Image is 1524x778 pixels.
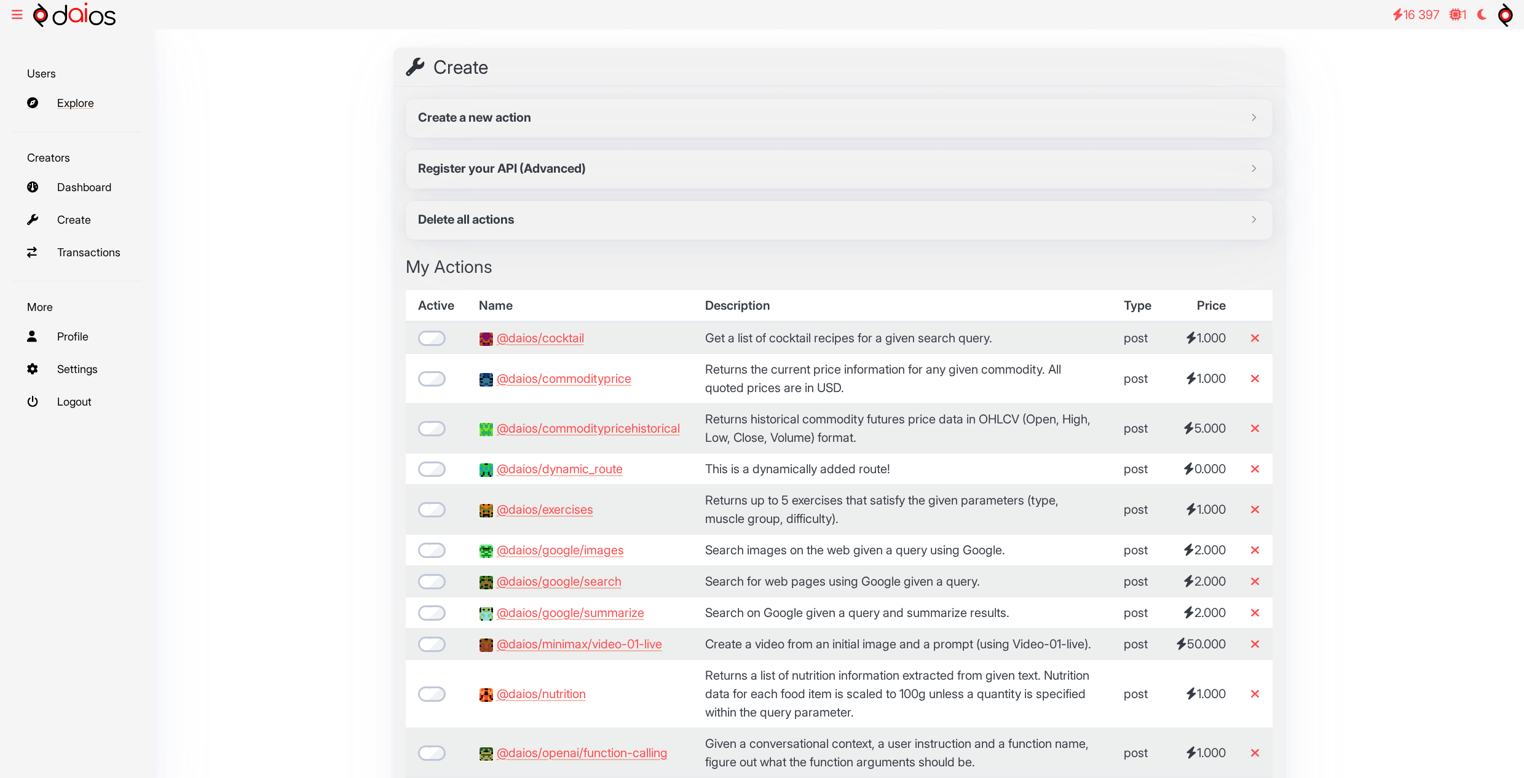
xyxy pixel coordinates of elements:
a: @daios/minimax/video-01-live [497,637,662,651]
td: post [1111,353,1164,403]
td: post [1111,534,1164,565]
td: post [1111,565,1164,597]
td: post [1111,321,1164,353]
th: Active [406,290,467,322]
h2: My Actions [406,257,1273,278]
p: More [12,294,141,320]
td: post [1111,484,1164,534]
a: @daios/openai/function-calling [497,745,668,760]
span: 1 [1462,7,1466,22]
a: Profile [12,323,141,350]
td: post [1111,659,1164,728]
a: @daios/google/summarize [497,605,644,620]
span: 16 397 [1404,7,1440,22]
td: post [1111,728,1164,777]
td: Returns historical commodity futures price data in OHLCV (Open, High, Low, Close, Volume) format. [693,403,1112,453]
td: Returns up to 5 exercises that satisfy the given parameters (type, muscle group, difficulty). [693,484,1112,534]
td: 2.000 [1164,565,1238,597]
td: 50.000 [1164,628,1238,659]
a: @daios/dynamic_route [497,462,623,476]
strong: Register your API (Advanced) [418,161,586,176]
a: @daios/cocktail [497,331,584,345]
a: @daios/commodityprice [497,371,631,386]
td: 1.000 [1164,353,1238,403]
td: Create a video from an initial image and a prompt (using Video-01-live). [693,628,1112,659]
a: Dashboard [12,174,141,200]
a: 1 [1443,2,1472,27]
a: @daios/nutrition [497,686,586,701]
td: 1.000 [1164,728,1238,777]
a: 16 397 [1386,2,1446,27]
td: 0.000 [1164,453,1238,484]
td: 2.000 [1164,597,1238,628]
td: Search for web pages using Google given a query. [693,565,1112,597]
strong: Delete all actions [418,212,515,227]
td: 2.000 [1164,534,1238,565]
summary: Delete all actions [418,213,1260,226]
a: Logout [12,388,141,415]
strong: Create a new action [418,110,531,125]
td: post [1111,453,1164,484]
td: Returns the current price information for any given commodity. All quoted prices are in USD. [693,353,1112,403]
img: logo-h.svg [33,2,116,27]
td: 1.000 [1164,484,1238,534]
th: Description [693,290,1112,322]
th: Price [1164,290,1238,322]
td: post [1111,628,1164,659]
td: This is a dynamically added route! [693,453,1112,484]
p: Creators [12,144,141,171]
summary: Create a new action [418,111,1260,124]
td: Search on Google given a query and summarize results. [693,597,1112,628]
th: Name [467,290,693,322]
a: @daios/exercises [497,502,593,517]
td: 1.000 [1164,321,1238,353]
a: Settings [12,356,141,382]
p: Users [12,60,141,87]
a: Transactions [12,239,141,265]
td: 1.000 [1164,659,1238,728]
h1: Create [406,56,1273,78]
td: 5.000 [1164,403,1238,453]
a: @daios/commoditypricehistorical [497,421,680,436]
a: Create [12,206,141,233]
td: post [1111,597,1164,628]
a: Explore [12,90,141,116]
summary: Register your API (Advanced) [418,162,1260,175]
a: @daios/google/images [497,543,624,557]
th: Type [1111,290,1164,322]
td: post [1111,403,1164,453]
td: Search images on the web given a query using Google. [693,534,1112,565]
img: symbol.svg [1498,2,1513,27]
a: @daios/google/search [497,574,622,589]
td: Given a conversational context, a user instruction and a function name, figure out what the funct... [693,728,1112,777]
td: Returns a list of nutrition information extracted from given text. Nutrition data for each food i... [693,659,1112,728]
td: Get a list of cocktail recipes for a given search query. [693,321,1112,353]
